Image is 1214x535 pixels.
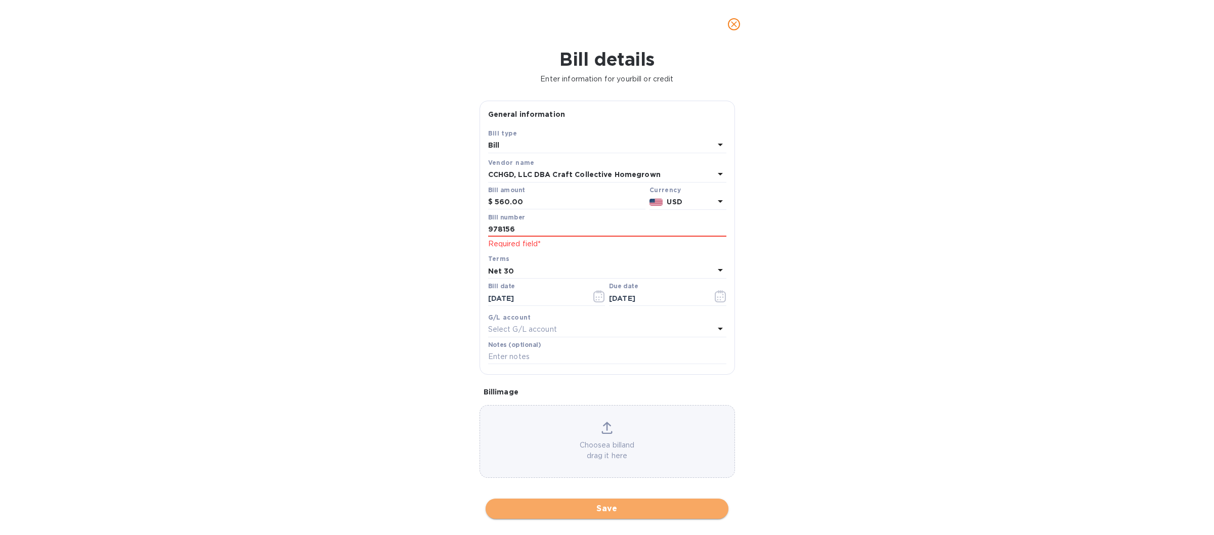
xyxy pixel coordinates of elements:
[486,499,728,519] button: Save
[649,199,663,206] img: USD
[488,314,531,321] b: G/L account
[667,198,682,206] b: USD
[480,440,734,461] p: Choose a bill and drag it here
[609,284,638,290] label: Due date
[488,214,525,220] label: Bill number
[488,239,726,249] p: Required field*
[488,141,500,149] b: Bill
[484,387,731,397] p: Bill image
[722,12,746,36] button: close
[8,74,1206,84] p: Enter information for your bill or credit
[488,129,517,137] b: Bill type
[495,195,645,210] input: $ Enter bill amount
[8,49,1206,70] h1: Bill details
[488,195,495,210] div: $
[488,324,557,335] p: Select G/L account
[649,186,681,194] b: Currency
[488,342,541,348] label: Notes (optional)
[488,284,515,290] label: Bill date
[494,503,720,515] span: Save
[488,159,535,166] b: Vendor name
[488,222,726,237] input: Enter bill number
[488,187,525,193] label: Bill amount
[488,291,584,306] input: Select date
[488,255,510,262] b: Terms
[488,170,661,179] b: CCHGD, LLC DBA Craft Collective Homegrown
[488,110,566,118] b: General information
[488,267,514,275] b: Net 30
[488,349,726,365] input: Enter notes
[609,291,705,306] input: Due date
